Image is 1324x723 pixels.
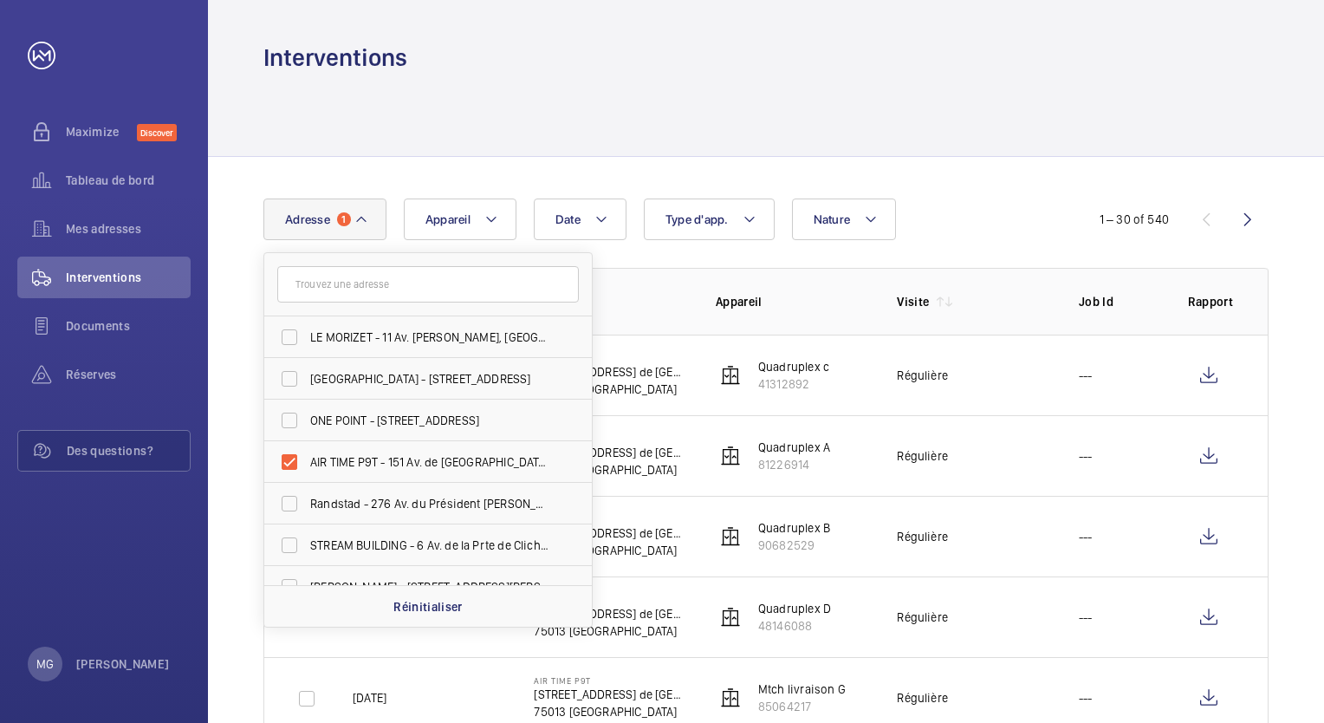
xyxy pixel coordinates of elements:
button: Type d'app. [644,199,775,240]
div: Régulière [897,447,948,465]
span: Documents [66,317,191,335]
button: Appareil [404,199,516,240]
p: Job Id [1079,293,1160,310]
p: 48146088 [758,617,831,635]
p: [STREET_ADDRESS] de [GEOGRAPHIC_DATA] [534,686,687,703]
p: AIR TIME P9T [534,433,687,444]
span: Appareil [425,212,471,226]
img: elevator.svg [720,607,741,628]
p: --- [1079,528,1093,545]
p: Rapport [1188,293,1233,310]
p: AIR TIME P9T [534,514,687,524]
div: Régulière [897,689,948,707]
p: 75013 [GEOGRAPHIC_DATA] [534,542,687,559]
p: 75013 [GEOGRAPHIC_DATA] [534,381,687,398]
p: Quadruplex A [758,439,830,456]
p: 75013 [GEOGRAPHIC_DATA] [534,622,687,640]
p: AIR TIME P9T [534,675,687,686]
span: Type d'app. [665,212,729,226]
span: [PERSON_NAME] - [STREET_ADDRESS][PERSON_NAME] [310,578,548,596]
input: Trouvez une adresse [277,266,579,303]
p: 81226914 [758,456,830,473]
span: STREAM BUILDING - 6 Av. de la Prte de Clichy, [GEOGRAPHIC_DATA] [310,537,548,554]
button: Nature [792,199,897,240]
p: [DATE] [353,689,386,707]
h1: Interventions [263,42,407,74]
p: 75013 [GEOGRAPHIC_DATA] [534,703,687,720]
p: 41312892 [758,375,829,393]
div: Régulière [897,367,948,384]
span: Adresse [285,212,330,226]
span: LE MORIZET - 11 Av. [PERSON_NAME], [GEOGRAPHIC_DATA] 92100 [310,329,548,346]
span: ONE POINT - [STREET_ADDRESS] [310,412,548,429]
span: Tableau de bord [66,172,191,189]
span: Maximize [66,123,137,140]
img: elevator.svg [720,446,741,466]
p: Réinitialiser [393,598,463,616]
p: 75013 [GEOGRAPHIC_DATA] [534,461,687,479]
img: elevator.svg [720,687,741,708]
p: Adresse [534,293,687,310]
button: Adresse1 [263,199,386,240]
p: AIR TIME P9T [534,595,687,605]
p: Quadruplex D [758,600,831,617]
span: [GEOGRAPHIC_DATA] - [STREET_ADDRESS] [310,370,548,388]
div: 1 – 30 of 540 [1100,211,1169,228]
span: Interventions [66,269,191,286]
span: AIR TIME P9T - 151 Av. de [GEOGRAPHIC_DATA], [GEOGRAPHIC_DATA] 75013 [310,453,548,471]
p: MG [36,655,54,673]
div: Régulière [897,609,948,626]
p: Quadruplex B [758,519,830,537]
div: Régulière [897,528,948,545]
button: Date [534,199,626,240]
img: elevator.svg [720,526,741,547]
p: --- [1079,689,1093,707]
img: elevator.svg [720,365,741,386]
p: [STREET_ADDRESS] de [GEOGRAPHIC_DATA] [534,605,687,622]
span: Discover [137,124,177,141]
p: Appareil [716,293,869,310]
p: [PERSON_NAME] [76,655,170,673]
p: --- [1079,609,1093,626]
p: [STREET_ADDRESS] de [GEOGRAPHIC_DATA] [534,524,687,542]
span: Nature [814,212,851,226]
span: Date [555,212,581,226]
p: 90682529 [758,537,830,554]
p: Quadruplex c [758,358,829,375]
span: Des questions? [67,442,190,459]
p: [STREET_ADDRESS] de [GEOGRAPHIC_DATA] [534,363,687,381]
p: 85064217 [758,698,846,715]
span: Mes adresses [66,220,191,238]
span: 1 [337,212,351,226]
span: Réserves [66,366,191,383]
p: Visite [897,293,929,310]
p: --- [1079,367,1093,384]
p: --- [1079,447,1093,465]
p: AIR TIME P9T [534,353,687,363]
p: Mtch livraison G [758,681,846,698]
p: [STREET_ADDRESS] de [GEOGRAPHIC_DATA] [534,444,687,461]
span: Randstad - 276 Av. du Président [PERSON_NAME], [GEOGRAPHIC_DATA] 93210 [310,495,548,512]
